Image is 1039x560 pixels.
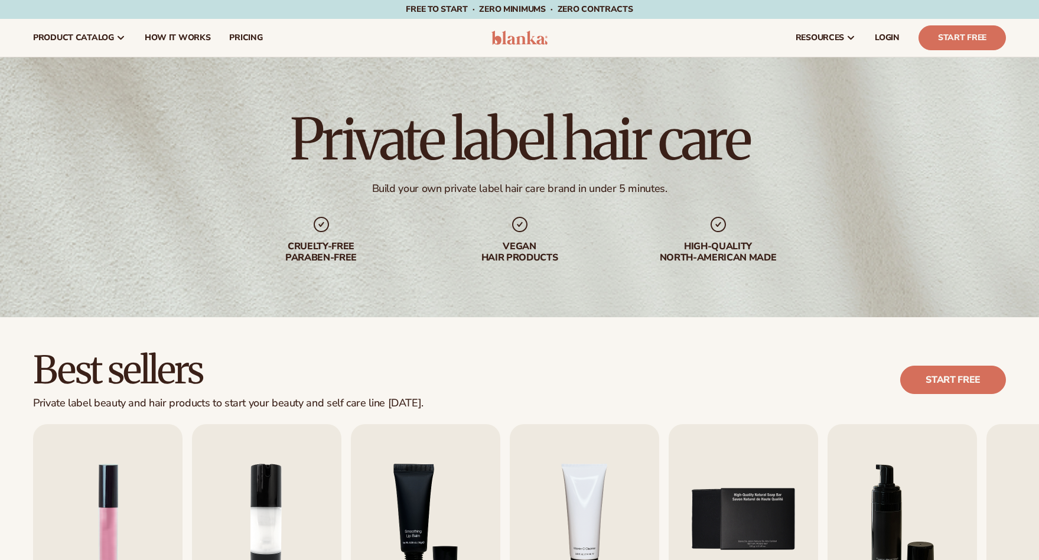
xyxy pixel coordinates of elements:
span: product catalog [33,33,114,43]
span: Free to start · ZERO minimums · ZERO contracts [406,4,633,15]
div: High-quality North-american made [643,241,794,263]
a: product catalog [24,19,135,57]
a: LOGIN [865,19,909,57]
a: How It Works [135,19,220,57]
div: Private label beauty and hair products to start your beauty and self care line [DATE]. [33,397,424,410]
h2: Best sellers [33,350,424,390]
span: LOGIN [875,33,900,43]
a: Start Free [919,25,1006,50]
a: Start free [900,366,1006,394]
div: cruelty-free paraben-free [246,241,397,263]
span: pricing [229,33,262,43]
span: How It Works [145,33,211,43]
img: logo [491,31,548,45]
span: resources [796,33,844,43]
div: Vegan hair products [444,241,595,263]
a: pricing [220,19,272,57]
a: resources [786,19,865,57]
div: Build your own private label hair care brand in under 5 minutes. [372,182,667,196]
h1: Private label hair care [290,111,749,168]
